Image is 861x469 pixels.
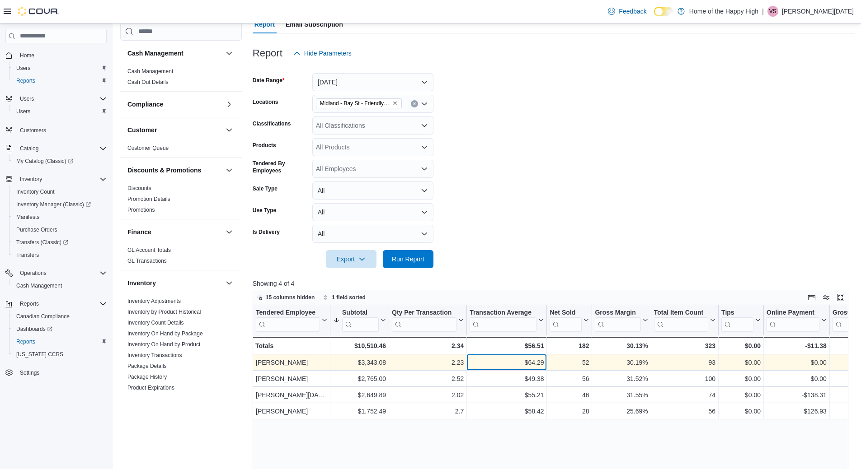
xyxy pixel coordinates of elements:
[127,125,157,135] h3: Customer
[595,309,648,332] button: Gross Margin
[127,185,151,192] span: Discounts
[767,373,827,384] div: $0.00
[224,125,235,135] button: Customer
[16,125,50,136] a: Customers
[127,144,169,152] span: Customer Queue
[16,338,35,345] span: Reports
[2,93,110,105] button: Users
[312,73,433,91] button: [DATE]
[16,50,107,61] span: Home
[9,335,110,348] button: Reports
[421,144,428,151] button: Open list of options
[13,199,107,210] span: Inventory Manager (Classic)
[767,6,778,17] div: Vincent Sunday
[224,48,235,59] button: Cash Management
[13,336,107,347] span: Reports
[550,390,589,400] div: 46
[326,250,376,268] button: Export
[16,214,39,221] span: Manifests
[13,324,107,334] span: Dashboards
[253,228,280,236] label: Is Delivery
[13,212,43,223] a: Manifests
[256,390,327,400] div: [PERSON_NAME][DATE]
[470,373,544,384] div: $49.38
[127,319,184,326] span: Inventory Count Details
[333,373,386,384] div: $2,765.00
[13,63,107,74] span: Users
[127,298,181,304] a: Inventory Adjustments
[127,228,151,237] h3: Finance
[392,309,464,332] button: Qty Per Transaction
[333,309,386,332] button: Subtotal
[16,65,30,72] span: Users
[256,309,320,332] div: Tendered Employee
[120,183,242,219] div: Discounts & Promotions
[253,48,282,59] h3: Report
[654,357,715,368] div: 93
[721,406,761,417] div: $0.00
[127,145,169,151] a: Customer Queue
[127,100,163,109] h3: Compliance
[9,323,110,335] a: Dashboards
[13,311,73,322] a: Canadian Compliance
[253,120,291,127] label: Classifications
[290,44,355,62] button: Hide Parameters
[333,406,386,417] div: $1,752.49
[127,196,170,202] a: Promotion Details
[13,336,39,347] a: Reports
[127,373,167,381] span: Package History
[127,206,155,214] span: Promotions
[127,279,156,288] h3: Inventory
[127,330,203,337] span: Inventory On Hand by Package
[127,247,171,253] a: GL Account Totals
[312,225,433,243] button: All
[127,385,174,391] a: Product Expirations
[127,207,155,213] a: Promotions
[782,6,854,17] p: [PERSON_NAME][DATE]
[721,309,753,317] div: Tips
[127,279,222,288] button: Inventory
[2,297,110,310] button: Reports
[595,406,648,417] div: 25.69%
[550,340,589,351] div: 182
[2,123,110,136] button: Customers
[767,309,819,332] div: Online Payment
[127,166,201,175] h3: Discounts & Promotions
[13,250,107,260] span: Transfers
[127,79,169,85] a: Cash Out Details
[689,6,758,17] p: Home of the Happy High
[595,309,640,332] div: Gross Margin
[392,406,464,417] div: 2.7
[767,390,827,400] div: -$138.31
[470,406,544,417] div: $58.42
[127,100,222,109] button: Compliance
[13,63,34,74] a: Users
[767,309,819,317] div: Online Payment
[654,309,708,317] div: Total Item Count
[316,98,402,108] span: Midland - Bay St - Friendly Stranger
[595,357,648,368] div: 30.19%
[16,298,107,309] span: Reports
[224,99,235,110] button: Compliance
[16,367,43,378] a: Settings
[721,373,761,384] div: $0.00
[16,226,57,233] span: Purchase Orders
[16,143,107,154] span: Catalog
[20,176,42,183] span: Inventory
[256,373,327,384] div: [PERSON_NAME]
[9,155,110,167] a: My Catalog (Classic)
[16,325,52,333] span: Dashboards
[392,390,464,400] div: 2.02
[127,341,200,348] span: Inventory On Hand by Product
[550,309,582,332] div: Net Sold
[2,49,110,62] button: Home
[2,366,110,379] button: Settings
[2,173,110,186] button: Inventory
[654,309,715,332] button: Total Item Count
[392,309,456,332] div: Qty Per Transaction
[392,340,464,351] div: 2.34
[253,185,278,192] label: Sale Type
[16,174,107,185] span: Inventory
[9,223,110,236] button: Purchase Orders
[470,390,544,400] div: $55.21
